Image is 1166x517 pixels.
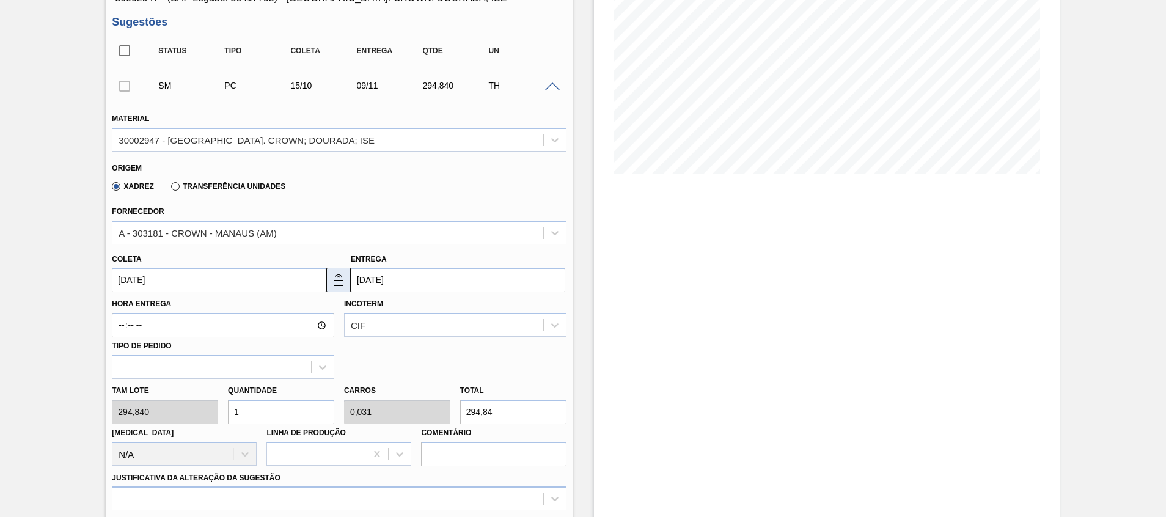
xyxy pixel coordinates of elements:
img: locked [331,273,346,287]
div: 30002947 - [GEOGRAPHIC_DATA]. CROWN; DOURADA; ISE [119,134,375,145]
label: Entrega [351,255,387,263]
label: Quantidade [228,386,277,395]
input: dd/mm/yyyy [112,268,326,292]
label: Material [112,114,149,123]
h3: Sugestões [112,16,566,29]
button: locked [326,268,351,292]
input: dd/mm/yyyy [351,268,565,292]
label: Linha de Produção [266,428,346,437]
label: Tipo de pedido [112,342,171,350]
div: Entrega [353,46,427,55]
div: TH [485,81,559,90]
div: Sugestão Manual [155,81,229,90]
div: Qtde [419,46,493,55]
label: [MEDICAL_DATA] [112,428,174,437]
label: Fornecedor [112,207,164,216]
div: 294,840 [419,81,493,90]
div: Tipo [221,46,295,55]
label: Xadrez [112,182,154,191]
label: Tam lote [112,382,218,400]
label: Incoterm [344,299,383,308]
div: 09/11/2025 [353,81,427,90]
label: Justificativa da Alteração da Sugestão [112,474,280,482]
label: Origem [112,164,142,172]
label: Coleta [112,255,141,263]
div: Pedido de Compra [221,81,295,90]
div: UN [485,46,559,55]
label: Total [460,386,484,395]
div: CIF [351,320,365,331]
label: Carros [344,386,376,395]
div: Coleta [287,46,361,55]
label: Hora Entrega [112,295,334,313]
label: Comentário [421,424,566,442]
div: A - 303181 - CROWN - MANAUS (AM) [119,227,276,238]
label: Transferência Unidades [171,182,285,191]
div: 15/10/2025 [287,81,361,90]
div: Status [155,46,229,55]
